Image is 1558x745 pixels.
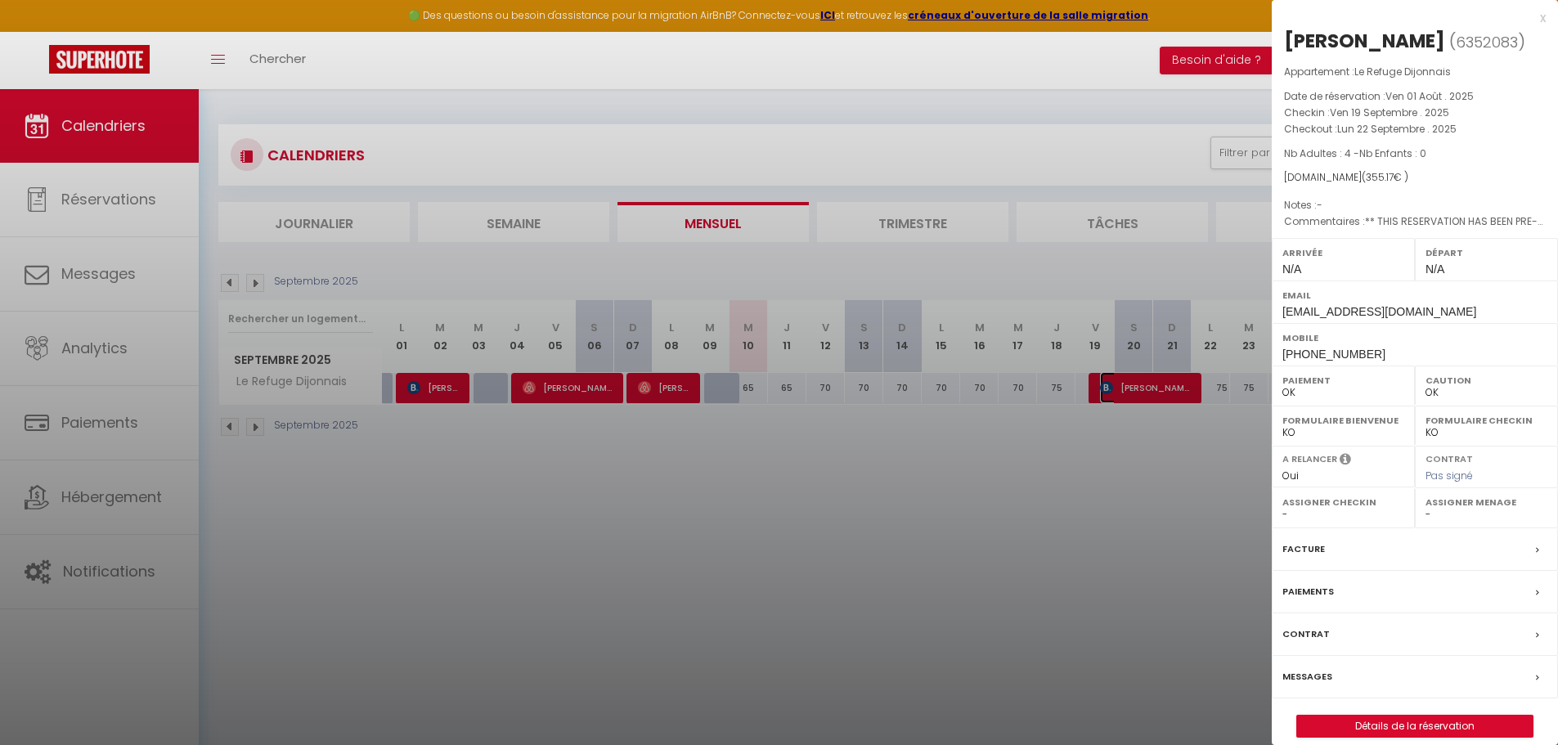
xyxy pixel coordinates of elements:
p: Date de réservation : [1284,88,1546,105]
span: Nb Adultes : 4 - [1284,146,1426,160]
span: 6352083 [1456,32,1518,52]
label: Contrat [1426,452,1473,463]
label: Email [1282,287,1547,303]
span: Ven 01 Août . 2025 [1385,89,1474,103]
label: Arrivée [1282,245,1404,261]
label: Paiements [1282,583,1334,600]
span: N/A [1282,263,1301,276]
p: Appartement : [1284,64,1546,80]
label: Contrat [1282,626,1330,643]
div: [DOMAIN_NAME] [1284,170,1546,186]
span: ( € ) [1362,170,1408,184]
span: [PHONE_NUMBER] [1282,348,1385,361]
label: A relancer [1282,452,1337,466]
label: Mobile [1282,330,1547,346]
span: Le Refuge Dijonnais [1354,65,1451,79]
div: x [1272,8,1546,28]
span: [EMAIL_ADDRESS][DOMAIN_NAME] [1282,305,1476,318]
label: Formulaire Checkin [1426,412,1547,429]
label: Messages [1282,668,1332,685]
label: Assigner Checkin [1282,494,1404,510]
button: Détails de la réservation [1296,715,1533,738]
label: Formulaire Bienvenue [1282,412,1404,429]
span: Nb Enfants : 0 [1359,146,1426,160]
p: Commentaires : [1284,213,1546,230]
label: Départ [1426,245,1547,261]
p: Checkin : [1284,105,1546,121]
label: Facture [1282,541,1325,558]
a: Détails de la réservation [1297,716,1533,737]
label: Caution [1426,372,1547,388]
span: ( ) [1449,30,1525,53]
span: Pas signé [1426,469,1473,482]
span: Lun 22 Septembre . 2025 [1337,122,1457,136]
span: N/A [1426,263,1444,276]
div: [PERSON_NAME] [1284,28,1445,54]
p: Notes : [1284,197,1546,213]
span: - [1317,198,1322,212]
p: Checkout : [1284,121,1546,137]
button: Ouvrir le widget de chat LiveChat [13,7,62,56]
label: Paiement [1282,372,1404,388]
span: Ven 19 Septembre . 2025 [1330,105,1449,119]
label: Assigner Menage [1426,494,1547,510]
i: Sélectionner OUI si vous souhaiter envoyer les séquences de messages post-checkout [1340,452,1351,470]
span: 355.17 [1366,170,1394,184]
